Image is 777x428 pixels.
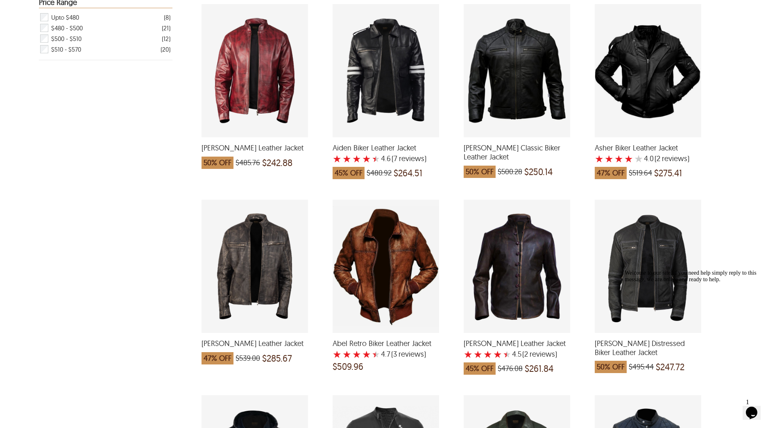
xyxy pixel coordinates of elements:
[51,23,83,33] span: $480 - $500
[342,350,351,358] label: 2 rating
[391,350,397,358] span: (3
[595,132,701,183] a: Asher Biker Leather Jacket with a 4 Star Rating 2 Product Review which was at a price of $519.64,...
[391,350,426,358] span: )
[654,169,682,177] span: $275.41
[503,350,511,358] label: 5 rating
[392,155,426,163] span: )
[464,166,496,178] span: 50% OFF
[333,328,439,375] a: Abel Retro Biker Leather Jacket with a 4.666666666666667 Star Rating 3 Product Review and a price...
[333,362,363,371] span: $509.96
[464,328,570,379] a: Brent Biker Leather Jacket with a 4.5 Star Rating 2 Product Review which was at a price of $476.0...
[333,155,342,163] label: 1 rating
[394,169,422,177] span: $264.51
[333,132,439,183] a: Aiden Biker Leather Jacket with a 4.571428571428571 Star Rating 7 Product Review which was at a p...
[236,354,260,362] span: $539.00
[51,12,79,23] span: Upto $480
[528,350,555,358] span: reviews
[595,328,701,377] a: Dennis Distressed Biker Leather Jacket which was at a price of $495.44, now after discount the pr...
[634,155,643,163] label: 5 rating
[352,350,361,358] label: 3 rating
[522,350,557,358] span: )
[362,155,371,163] label: 4 rating
[39,33,171,44] div: Filter $500 - $510 Men Biker Leather Jackets
[614,155,623,163] label: 3 rating
[381,350,390,358] label: 4.7
[397,350,424,358] span: reviews
[333,167,365,179] span: 45% OFF
[525,364,553,373] span: $261.84
[342,155,351,163] label: 2 rating
[262,354,292,362] span: $285.67
[464,143,570,161] span: Jason Classic Biker Leather Jacket
[367,169,392,177] span: $480.92
[3,3,135,16] span: Welcome to our site, if you need help simply reply to this message, we are online and ready to help.
[162,23,170,33] div: ( 21 )
[743,395,769,420] iframe: chat widget
[524,168,553,176] span: $250.14
[464,132,570,182] a: Jason Classic Biker Leather Jacket which was at a price of $500.28, now after discount the price is
[660,155,687,163] span: reviews
[464,362,496,375] span: 45% OFF
[161,44,170,55] div: ( 20 )
[51,33,82,44] span: $500 - $510
[202,352,233,364] span: 47% OFF
[202,339,308,348] span: Lewis Biker Leather Jacket
[392,155,397,163] span: (7
[483,350,492,358] label: 3 rating
[202,328,308,369] a: Lewis Biker Leather Jacket which was at a price of $539.00, now after discount the price is
[644,155,654,163] label: 4.0
[595,167,627,179] span: 47% OFF
[262,159,292,167] span: $242.88
[624,155,633,163] label: 4 rating
[522,350,528,358] span: (2
[362,350,371,358] label: 4 rating
[498,168,522,176] span: $500.28
[39,44,171,55] div: Filter $510 - $570 Men Biker Leather Jackets
[202,132,308,173] a: Cory Biker Leather Jacket which was at a price of $485.76, now after discount the price is
[629,169,652,177] span: $519.64
[397,155,424,163] span: reviews
[473,350,483,358] label: 2 rating
[493,350,502,358] label: 4 rating
[3,3,151,16] div: Welcome to our site, if you need help simply reply to this message, we are online and ready to help.
[381,155,391,163] label: 4.6
[236,159,260,167] span: $485.76
[333,339,439,348] span: Abel Retro Biker Leather Jacket
[352,155,361,163] label: 3 rating
[39,12,171,23] div: Filter Upto $480 Men Biker Leather Jackets
[655,155,660,163] span: (2
[605,155,614,163] label: 2 rating
[621,266,769,391] iframe: chat widget
[202,157,233,169] span: 50% OFF
[372,350,380,358] label: 5 rating
[655,155,689,163] span: )
[464,339,570,348] span: Brent Biker Leather Jacket
[164,12,170,23] div: ( 8 )
[595,155,604,163] label: 1 rating
[595,143,701,153] span: Asher Biker Leather Jacket
[595,361,627,373] span: 50% OFF
[202,143,308,153] span: Cory Biker Leather Jacket
[498,364,523,373] span: $476.08
[51,44,81,55] span: $510 - $570
[595,339,701,357] span: Dennis Distressed Biker Leather Jacket
[39,23,171,33] div: Filter $480 - $500 Men Biker Leather Jackets
[333,350,342,358] label: 1 rating
[464,350,473,358] label: 1 rating
[372,155,380,163] label: 5 rating
[162,34,170,44] div: ( 12 )
[333,143,439,153] span: Aiden Biker Leather Jacket
[512,350,521,358] label: 4.5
